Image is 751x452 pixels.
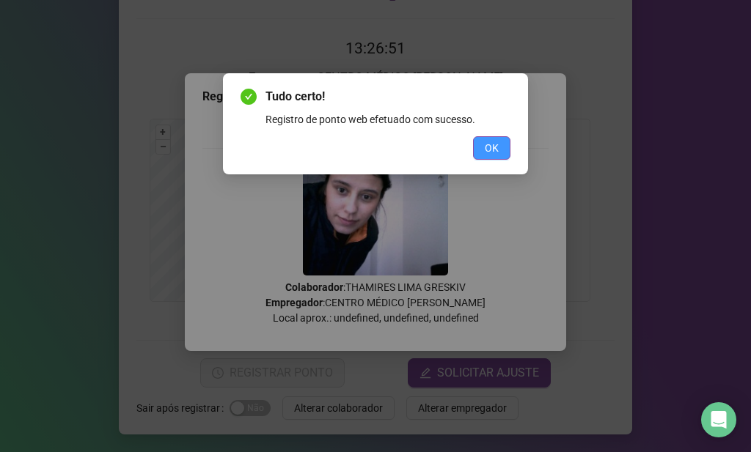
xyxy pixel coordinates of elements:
[265,111,510,127] div: Registro de ponto web efetuado com sucesso.
[241,89,257,105] span: check-circle
[485,140,499,156] span: OK
[473,136,510,160] button: OK
[701,402,736,437] div: Open Intercom Messenger
[265,88,510,105] span: Tudo certo!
